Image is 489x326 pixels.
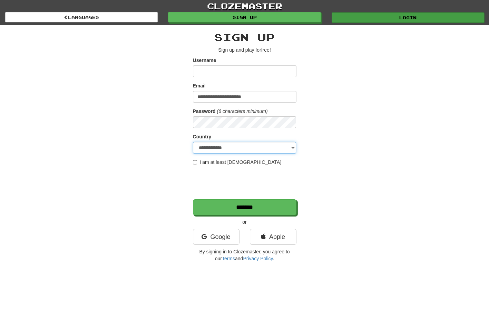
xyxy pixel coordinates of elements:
label: Username [193,57,216,64]
label: Password [193,108,216,115]
h2: Sign up [193,32,296,43]
input: I am at least [DEMOGRAPHIC_DATA] [193,160,197,165]
a: Languages [5,12,158,22]
a: Google [193,229,239,245]
p: or [193,219,296,225]
a: Terms [222,256,235,261]
a: Sign up [168,12,321,22]
a: Apple [250,229,296,245]
label: I am at least [DEMOGRAPHIC_DATA] [193,159,282,166]
p: Sign up and play for ! [193,46,296,53]
p: By signing in to Clozemaster, you agree to our and . [193,248,296,262]
iframe: reCAPTCHA [193,169,298,196]
label: Email [193,82,206,89]
label: Country [193,133,212,140]
a: Privacy Policy [243,256,273,261]
em: (6 characters minimum) [217,108,268,114]
a: Login [332,12,484,23]
u: free [261,47,270,53]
